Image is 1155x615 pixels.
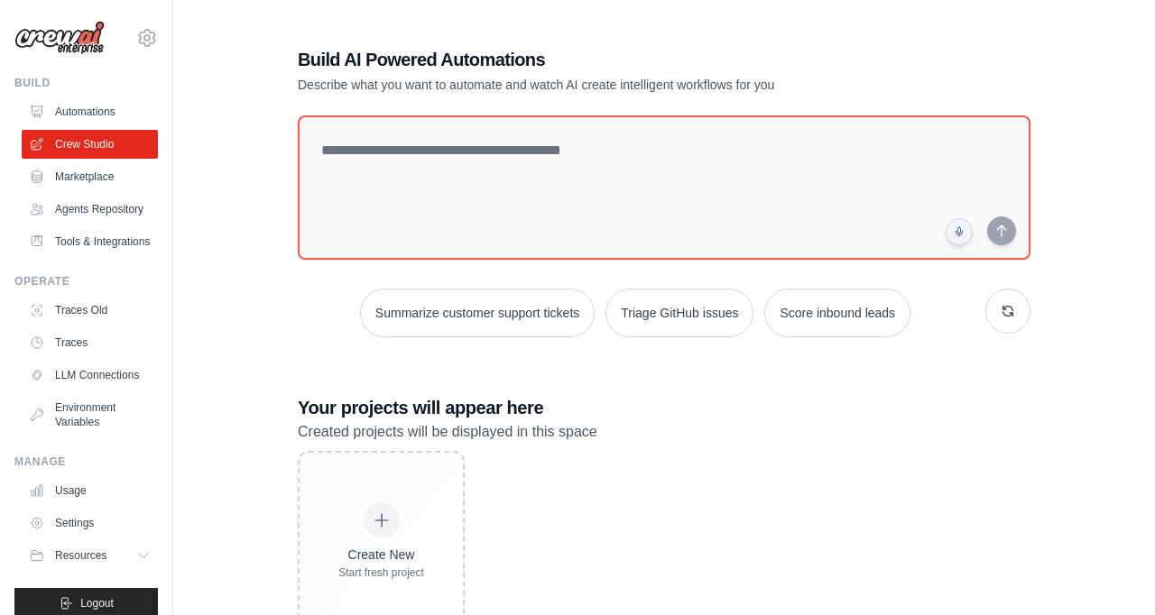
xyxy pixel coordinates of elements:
a: Traces Old [22,296,158,325]
div: Operate [14,274,158,289]
a: Usage [22,476,158,505]
p: Created projects will be displayed in this space [298,420,1030,444]
div: Build [14,76,158,90]
button: Triage GitHub issues [605,289,753,337]
a: Marketplace [22,162,158,191]
button: Resources [22,541,158,570]
a: Environment Variables [22,393,158,436]
div: Manage [14,454,158,469]
button: Score inbound leads [764,289,910,337]
div: Create New [338,546,424,564]
div: Start fresh project [338,565,424,580]
button: Get new suggestions [985,289,1030,334]
button: Click to speak your automation idea [946,218,973,245]
a: Automations [22,97,158,126]
p: Describe what you want to automate and watch AI create intelligent workflows for you [298,76,904,94]
h3: Your projects will appear here [298,395,1030,420]
a: Traces [22,328,158,357]
a: Settings [22,509,158,537]
a: Crew Studio [22,130,158,159]
a: Tools & Integrations [22,227,158,256]
button: Summarize customer support tickets [360,289,595,337]
span: Logout [80,596,114,610]
img: Logo [14,21,105,55]
span: Resources [55,548,106,563]
a: Agents Repository [22,195,158,224]
a: LLM Connections [22,361,158,390]
h1: Build AI Powered Automations [298,47,904,72]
